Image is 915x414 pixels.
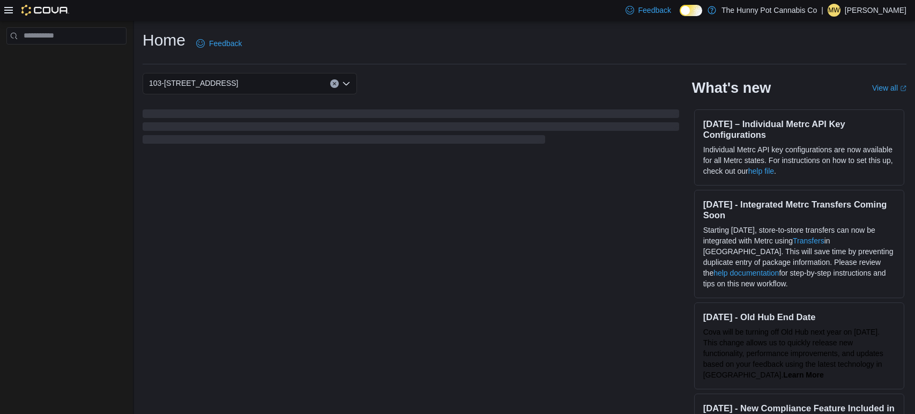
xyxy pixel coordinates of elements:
[703,328,883,379] span: Cova will be turning off Old Hub next year on [DATE]. This change allows us to quickly release ne...
[713,269,779,277] a: help documentation
[143,29,185,51] h1: Home
[703,144,895,176] p: Individual Metrc API key configurations are now available for all Metrc states. For instructions ...
[721,4,817,17] p: The Hunny Pot Cannabis Co
[703,119,895,140] h3: [DATE] – Individual Metrc API Key Configurations
[845,4,906,17] p: [PERSON_NAME]
[783,371,823,379] a: Learn More
[703,225,895,289] p: Starting [DATE], store-to-store transfers can now be integrated with Metrc using in [GEOGRAPHIC_D...
[748,167,774,175] a: help file
[6,47,127,72] nav: Complex example
[149,77,239,90] span: 103-[STREET_ADDRESS]
[692,79,771,97] h2: What's new
[21,5,69,16] img: Cova
[703,312,895,322] h3: [DATE] - Old Hub End Date
[872,84,906,92] a: View allExternal link
[330,79,339,88] button: Clear input
[680,5,702,16] input: Dark Mode
[828,4,839,17] span: MW
[703,199,895,220] h3: [DATE] - Integrated Metrc Transfers Coming Soon
[143,112,679,146] span: Loading
[192,33,246,54] a: Feedback
[793,236,824,245] a: Transfers
[209,38,242,49] span: Feedback
[821,4,823,17] p: |
[900,85,906,92] svg: External link
[638,5,671,16] span: Feedback
[828,4,840,17] div: Micheala Whelan
[342,79,351,88] button: Open list of options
